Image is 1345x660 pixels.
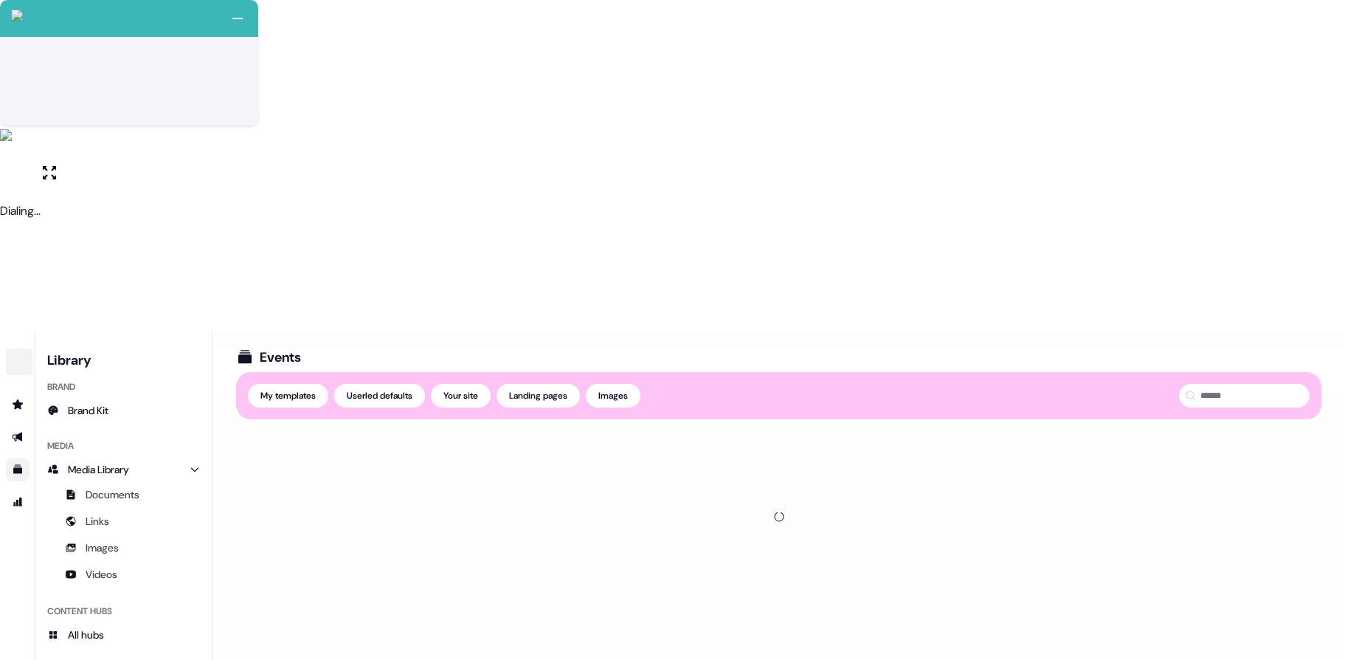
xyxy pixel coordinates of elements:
[86,514,109,529] span: Links
[260,348,301,366] div: Events
[431,384,491,408] button: Your site
[334,384,425,408] button: Userled defaults
[41,623,206,647] a: All hubs
[41,483,206,506] a: Documents
[41,599,206,623] div: Content Hubs
[11,10,23,21] img: callcloud-icon-white-35.svg
[6,458,30,481] a: Go to templates
[68,403,108,418] span: Brand Kit
[6,490,30,514] a: Go to attribution
[248,384,328,408] button: My templates
[41,563,206,586] a: Videos
[41,536,206,560] a: Images
[41,399,206,422] a: Brand Kit
[497,384,580,408] button: Landing pages
[586,384,640,408] button: Images
[41,348,206,369] h3: Library
[41,375,206,399] div: Brand
[41,434,206,458] div: Media
[86,567,117,582] span: Videos
[6,393,30,416] a: Go to prospects
[86,540,119,555] span: Images
[41,458,206,481] a: Media Library
[68,462,129,477] span: Media Library
[86,487,139,502] span: Documents
[68,628,104,642] span: All hubs
[6,425,30,449] a: Go to outbound experience
[41,509,206,533] a: Links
